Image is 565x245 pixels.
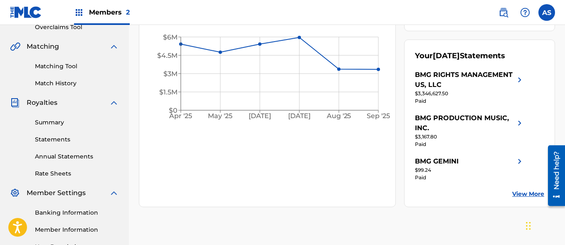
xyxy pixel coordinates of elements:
[415,156,459,166] div: BMG GEMINI
[249,112,271,120] tspan: [DATE]
[10,42,20,52] img: Matching
[415,113,515,133] div: BMG PRODUCTION MUSIC, INC.
[415,133,525,141] div: $3,167.80
[35,79,119,88] a: Match History
[415,97,525,105] div: Paid
[27,98,57,108] span: Royalties
[163,33,178,41] tspan: $6M
[433,51,460,60] span: [DATE]
[35,152,119,161] a: Annual Statements
[415,50,505,62] div: Your Statements
[10,98,20,108] img: Royalties
[163,70,178,78] tspan: $3M
[35,62,119,71] a: Matching Tool
[126,8,130,16] span: 2
[498,7,508,17] img: search
[512,190,544,198] a: View More
[10,188,20,198] img: Member Settings
[35,225,119,234] a: Member Information
[208,112,233,120] tspan: May '25
[159,88,178,96] tspan: $1.5M
[367,112,390,120] tspan: Sep '25
[89,7,130,17] span: Members
[27,42,59,52] span: Matching
[289,112,311,120] tspan: [DATE]
[169,112,192,120] tspan: Apr '25
[515,70,525,90] img: right chevron icon
[517,4,533,21] div: Help
[109,42,119,52] img: expand
[495,4,512,21] a: Public Search
[520,7,530,17] img: help
[515,156,525,166] img: right chevron icon
[27,188,86,198] span: Member Settings
[415,166,525,174] div: $99.24
[526,213,531,238] div: Drag
[10,6,42,18] img: MLC Logo
[415,156,525,181] a: BMG GEMINIright chevron icon$99.24Paid
[109,98,119,108] img: expand
[415,70,515,90] div: BMG RIGHTS MANAGEMENT US, LLC
[35,208,119,217] a: Banking Information
[35,169,119,178] a: Rate Sheets
[415,174,525,181] div: Paid
[157,52,178,59] tspan: $4.5M
[35,118,119,127] a: Summary
[515,113,525,133] img: right chevron icon
[74,7,84,17] img: Top Rightsholders
[35,135,119,144] a: Statements
[109,188,119,198] img: expand
[415,90,525,97] div: $3,346,627.50
[542,142,565,209] iframe: Resource Center
[415,70,525,105] a: BMG RIGHTS MANAGEMENT US, LLCright chevron icon$3,346,627.50Paid
[326,112,351,120] tspan: Aug '25
[538,4,555,21] div: User Menu
[523,205,565,245] iframe: Chat Widget
[415,113,525,148] a: BMG PRODUCTION MUSIC, INC.right chevron icon$3,167.80Paid
[169,106,178,114] tspan: $0
[415,141,525,148] div: Paid
[35,23,119,32] a: Overclaims Tool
